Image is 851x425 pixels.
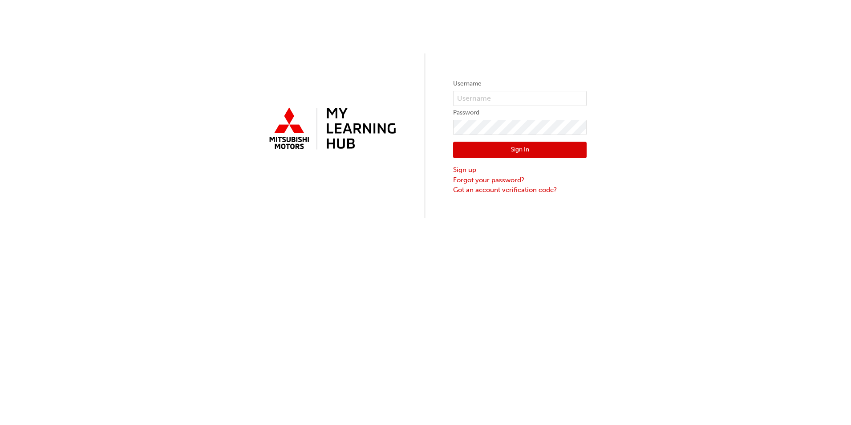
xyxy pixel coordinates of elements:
a: Forgot your password? [453,175,587,185]
a: Got an account verification code? [453,185,587,195]
label: Username [453,78,587,89]
button: Sign In [453,142,587,159]
a: Sign up [453,165,587,175]
input: Username [453,91,587,106]
img: mmal [264,104,398,155]
label: Password [453,107,587,118]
